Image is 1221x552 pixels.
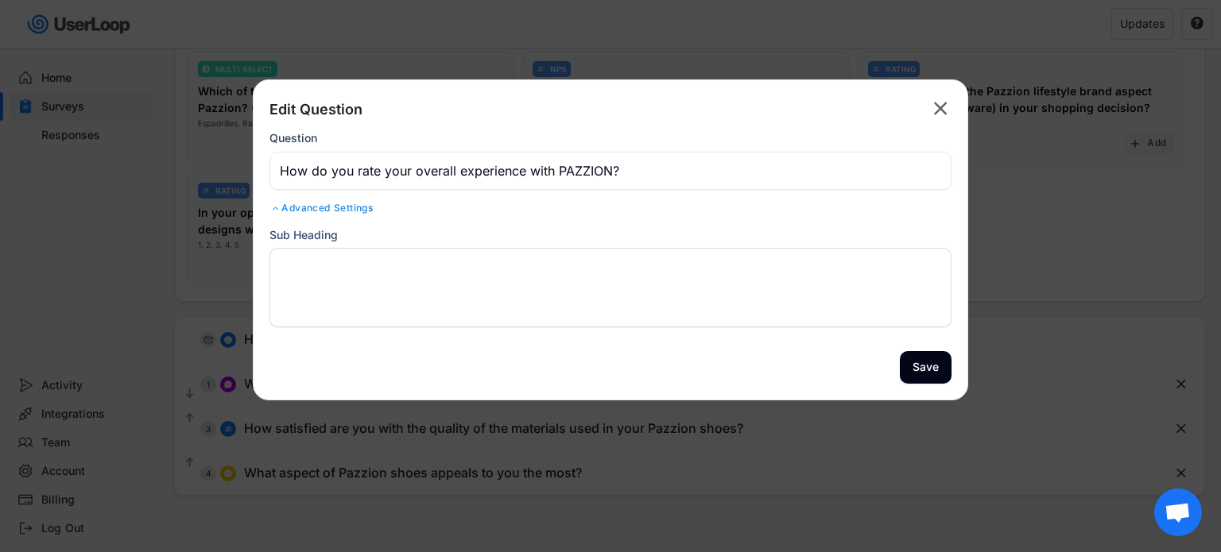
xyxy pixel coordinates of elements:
div: Sub Heading [269,226,952,243]
div: Edit Question [269,100,362,119]
button: Save [900,351,952,384]
div: Advanced Settings [269,202,952,214]
div: Open chat [1154,488,1202,536]
input: Type your question here... [269,152,952,190]
div: Question [269,131,317,145]
button:  [929,96,952,122]
text:  [934,97,948,120]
